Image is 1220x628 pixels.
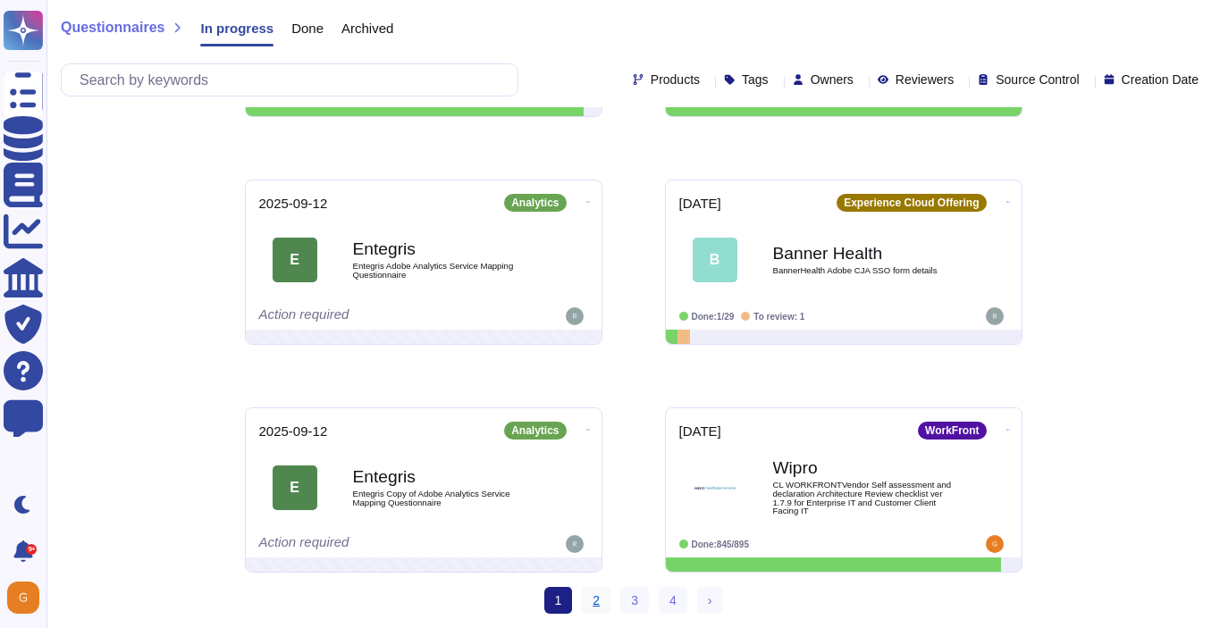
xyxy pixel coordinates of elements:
[693,465,737,510] img: Logo
[273,465,317,510] div: E
[504,194,566,212] div: Analytics
[504,422,566,440] div: Analytics
[353,468,532,485] b: Entegris
[896,73,954,86] span: Reviewers
[259,307,478,325] div: Action required
[659,587,687,614] a: 4
[692,540,750,549] span: Done: 845/895
[200,21,273,35] span: In progress
[259,424,328,438] span: 2025-09-12
[4,578,52,617] button: user
[679,197,721,210] span: [DATE]
[620,587,649,614] a: 3
[986,535,1004,553] img: user
[566,535,584,553] img: user
[544,587,573,614] span: 1
[341,21,393,35] span: Archived
[811,73,854,86] span: Owners
[7,582,39,614] img: user
[773,245,952,262] b: Banner Health
[582,587,610,614] a: 2
[291,21,324,35] span: Done
[71,64,517,96] input: Search by keywords
[353,240,532,257] b: Entegris
[1122,73,1199,86] span: Creation Date
[773,481,952,515] span: CL WORKFRONTVendor Self assessment and declaration Architecture Review checklist ver 1.7.9 for En...
[651,73,700,86] span: Products
[753,312,804,322] span: To review: 1
[918,422,986,440] div: WorkFront
[679,424,721,438] span: [DATE]
[692,312,735,322] span: Done: 1/29
[566,307,584,325] img: user
[259,197,328,210] span: 2025-09-12
[708,593,712,607] span: ›
[773,459,952,476] b: Wipro
[26,544,37,555] div: 9+
[742,73,769,86] span: Tags
[996,73,1079,86] span: Source Control
[273,238,317,282] div: E
[353,490,532,507] span: Entegris Copy of Adobe Analytics Service Mapping Questionnaire
[61,21,164,35] span: Questionnaires
[837,194,986,212] div: Experience Cloud Offering
[986,307,1004,325] img: user
[353,262,532,279] span: Entegris Adobe Analytics Service Mapping Questionnaire
[693,238,737,282] div: B
[773,266,952,275] span: BannerHealth Adobe CJA SSO form details
[259,535,478,553] div: Action required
